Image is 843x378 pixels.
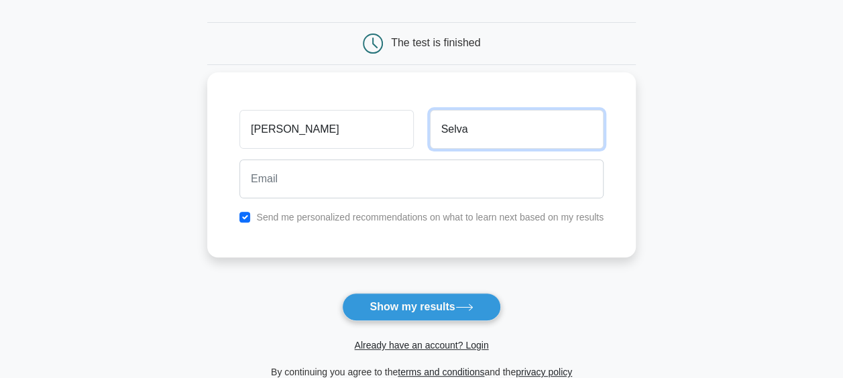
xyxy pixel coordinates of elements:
[516,367,572,377] a: privacy policy
[239,160,604,198] input: Email
[354,340,488,351] a: Already have an account? Login
[430,110,604,149] input: Last name
[398,367,484,377] a: terms and conditions
[391,37,480,48] div: The test is finished
[239,110,413,149] input: First name
[256,212,604,223] label: Send me personalized recommendations on what to learn next based on my results
[342,293,500,321] button: Show my results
